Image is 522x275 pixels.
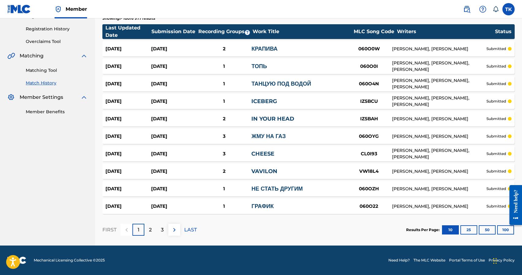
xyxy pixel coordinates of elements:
p: FIRST [102,226,116,234]
div: Work Title [253,28,351,35]
div: 2 [197,115,252,122]
div: [DATE] [151,115,197,122]
div: [DATE] [151,203,197,210]
div: [DATE] [105,80,151,87]
p: submitted [486,46,506,52]
div: [DATE] [105,45,151,52]
div: 1 [197,98,252,105]
a: НЕ СТАТЬ ДРУГИМ [251,185,303,192]
div: [PERSON_NAME], [PERSON_NAME] [392,203,486,210]
div: [DATE] [151,185,197,192]
a: Matching Tool [26,67,88,74]
img: Member Settings [7,94,15,101]
div: [PERSON_NAME], [PERSON_NAME] [392,168,486,175]
div: [PERSON_NAME], [PERSON_NAME], [PERSON_NAME] [392,147,486,160]
p: submitted [486,203,506,209]
a: ЖМУ НА ГАЗ [251,133,286,140]
div: Notifications [493,6,499,12]
div: Writers [397,28,495,35]
div: IZ5BCU [346,98,392,105]
a: Portal Terms of Use [449,258,485,263]
div: [PERSON_NAME], [PERSON_NAME], [PERSON_NAME] [392,60,486,73]
a: Overclaims Tool [26,38,88,45]
p: submitted [486,168,506,174]
div: 060O4N [346,80,392,87]
a: Need Help? [388,258,410,263]
div: [PERSON_NAME], [PERSON_NAME] [392,116,486,122]
div: [DATE] [151,45,197,52]
a: Public Search [461,3,473,15]
div: 060O22 [346,203,392,210]
div: User Menu [502,3,515,15]
a: ГРАФИК [251,203,273,210]
p: Showing 1 - 10 of 6 977 results [102,16,155,21]
a: IN YOUR HEAD [251,115,294,122]
div: 1 [197,185,252,192]
a: ТАНЦУЮ ПОД ВОДОЙ [251,80,311,87]
img: logo [7,257,26,264]
div: [DATE] [151,133,197,140]
div: [DATE] [105,203,151,210]
a: The MLC Website [413,258,445,263]
div: [DATE] [151,63,197,70]
div: 060OZH [346,185,392,192]
div: 2 [197,168,252,175]
iframe: Resource Center [505,180,522,230]
div: [DATE] [105,168,151,175]
p: 3 [161,226,164,234]
span: Member [66,6,87,13]
p: submitted [486,81,506,87]
div: VW18L4 [346,168,392,175]
p: Results Per Page: [406,227,441,233]
img: right [171,226,178,234]
a: Registration History [26,26,88,32]
div: Перетащить [493,252,497,270]
img: expand [80,94,88,101]
span: Member Settings [20,94,63,101]
div: 060O0W [346,45,392,52]
div: 3 [197,133,252,140]
div: 1 [197,80,252,87]
div: [DATE] [105,98,151,105]
button: 25 [460,225,477,234]
a: CHEESE [251,150,274,157]
div: Виджет чата [491,246,522,275]
div: 1 [197,203,252,210]
img: help [479,6,486,13]
iframe: Chat Widget [491,246,522,275]
div: [DATE] [105,150,151,157]
div: [DATE] [151,80,197,87]
span: Mechanical Licensing Collective © 2025 [34,258,105,263]
div: [DATE] [105,63,151,70]
a: VAVILON [251,168,277,175]
img: Top Rightsholder [55,6,62,13]
a: ТОПЬ [251,63,267,70]
p: 1 [138,226,139,234]
div: Recording Groups [197,28,253,35]
div: 2 [197,45,252,52]
div: [PERSON_NAME], [PERSON_NAME], [PERSON_NAME] [392,77,486,90]
div: [PERSON_NAME], [PERSON_NAME] [392,46,486,52]
div: Submission Date [151,28,197,35]
img: Matching [7,52,15,60]
div: [PERSON_NAME], [PERSON_NAME] [392,133,486,140]
a: ICEBERG [251,98,277,105]
div: [DATE] [151,98,197,105]
div: [DATE] [105,115,151,122]
span: ? [245,30,250,35]
button: 50 [479,225,496,234]
div: 3 [197,150,252,157]
div: [PERSON_NAME], [PERSON_NAME], [PERSON_NAME] [392,95,486,108]
div: 060O0I [346,63,392,70]
img: expand [80,52,88,60]
span: Matching [20,52,44,60]
div: 1 [197,63,252,70]
div: [DATE] [151,168,197,175]
div: Help [477,3,489,15]
div: IZ5BAH [346,115,392,122]
a: Privacy Policy [489,258,515,263]
div: MLC Song Code [351,28,397,35]
div: 060OYG [346,133,392,140]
